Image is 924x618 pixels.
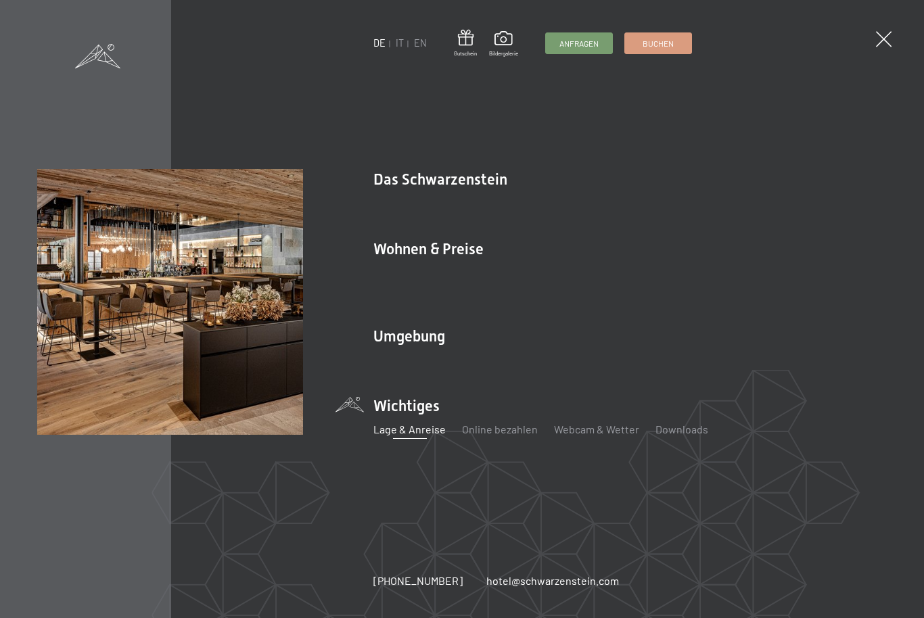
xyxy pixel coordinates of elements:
span: Anfragen [559,38,599,49]
a: Webcam & Wetter [554,423,639,435]
span: Gutschein [454,50,477,57]
a: IT [396,37,404,49]
span: Bildergalerie [489,50,518,57]
a: [PHONE_NUMBER] [373,573,463,588]
a: Buchen [625,33,691,53]
a: Downloads [655,423,708,435]
a: Bildergalerie [489,31,518,57]
a: DE [373,37,386,49]
span: [PHONE_NUMBER] [373,574,463,587]
a: Anfragen [546,33,612,53]
a: Lage & Anreise [373,423,446,435]
a: Online bezahlen [462,423,538,435]
a: hotel@schwarzenstein.com [486,573,619,588]
a: EN [414,37,427,49]
span: Buchen [643,38,674,49]
a: Gutschein [454,30,477,57]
